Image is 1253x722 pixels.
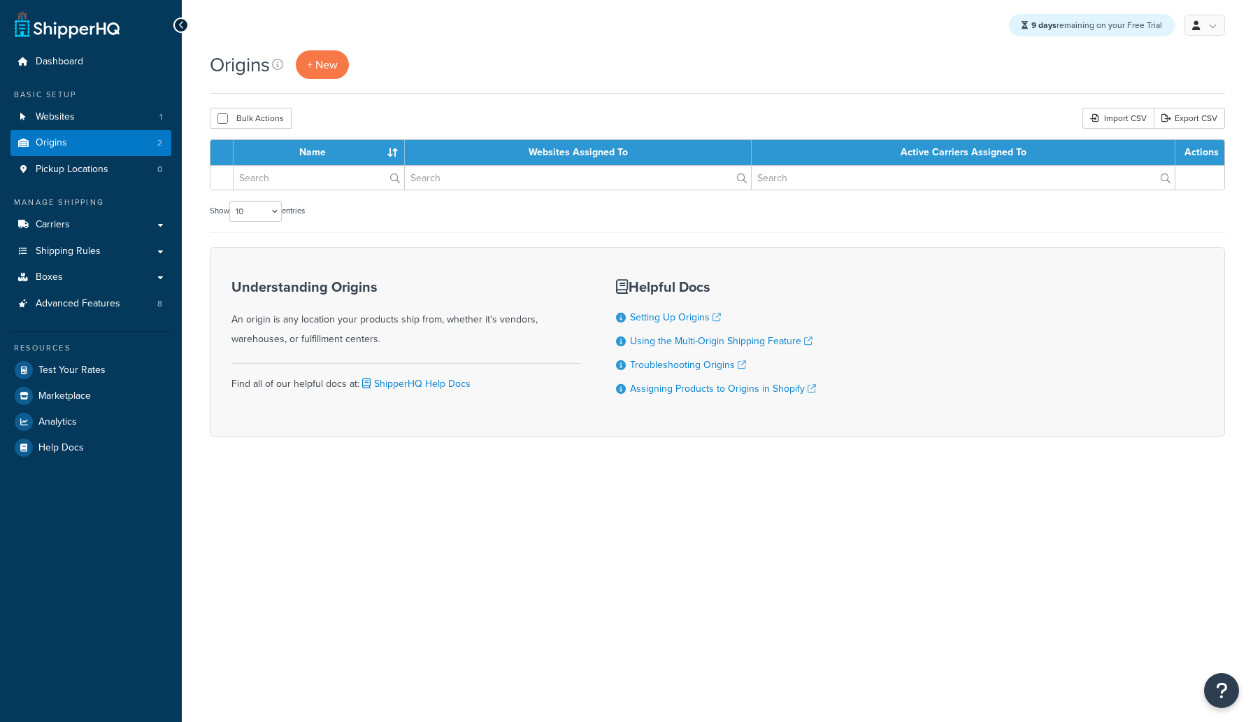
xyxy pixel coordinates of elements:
li: Advanced Features [10,291,171,317]
th: Actions [1175,140,1224,165]
a: Websites 1 [10,104,171,130]
span: Websites [36,111,75,123]
span: Marketplace [38,390,91,402]
select: Showentries [229,201,282,222]
span: Analytics [38,416,77,428]
a: Troubleshooting Origins [630,358,746,372]
a: Carriers [10,212,171,238]
div: An origin is any location your products ship from, whether it's vendors, warehouses, or fulfillme... [231,279,581,349]
div: remaining on your Free Trial [1009,14,1175,36]
li: Websites [10,104,171,130]
span: Help Docs [38,442,84,454]
span: 1 [159,111,162,123]
div: Import CSV [1082,108,1154,129]
div: Find all of our helpful docs at: [231,363,581,394]
div: Basic Setup [10,89,171,101]
a: Pickup Locations 0 [10,157,171,183]
div: Resources [10,342,171,354]
a: Advanced Features 8 [10,291,171,317]
th: Websites Assigned To [405,140,752,165]
a: Shipping Rules [10,239,171,264]
span: 2 [157,137,162,149]
a: Setting Up Origins [630,310,721,325]
a: ShipperHQ Home [15,10,120,38]
th: Name [234,140,405,165]
a: Using the Multi-Origin Shipping Feature [630,334,812,348]
span: Advanced Features [36,298,120,310]
span: 0 [157,164,162,176]
span: Boxes [36,271,63,283]
a: Origins 2 [10,130,171,156]
a: Analytics [10,409,171,434]
span: Shipping Rules [36,246,101,257]
th: Active Carriers Assigned To [752,140,1175,165]
li: Origins [10,130,171,156]
h3: Understanding Origins [231,279,581,295]
span: Test Your Rates [38,364,106,376]
a: Export CSV [1154,108,1225,129]
span: Origins [36,137,67,149]
input: Search [752,166,1175,190]
span: Dashboard [36,56,83,68]
a: Boxes [10,264,171,290]
h3: Helpful Docs [616,279,816,295]
a: Marketplace [10,383,171,409]
a: Test Your Rates [10,358,171,383]
button: Open Resource Center [1204,673,1239,708]
a: Dashboard [10,49,171,75]
span: 8 [157,298,162,310]
li: Pickup Locations [10,157,171,183]
strong: 9 days [1031,19,1057,31]
input: Search [405,166,751,190]
a: Assigning Products to Origins in Shopify [630,381,816,396]
input: Search [234,166,404,190]
h1: Origins [210,51,270,78]
div: Manage Shipping [10,197,171,208]
a: ShipperHQ Help Docs [359,376,471,391]
span: Pickup Locations [36,164,108,176]
span: + New [307,57,338,73]
a: Help Docs [10,435,171,460]
span: Carriers [36,219,70,231]
a: + New [296,50,349,79]
label: Show entries [210,201,305,222]
button: Bulk Actions [210,108,292,129]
